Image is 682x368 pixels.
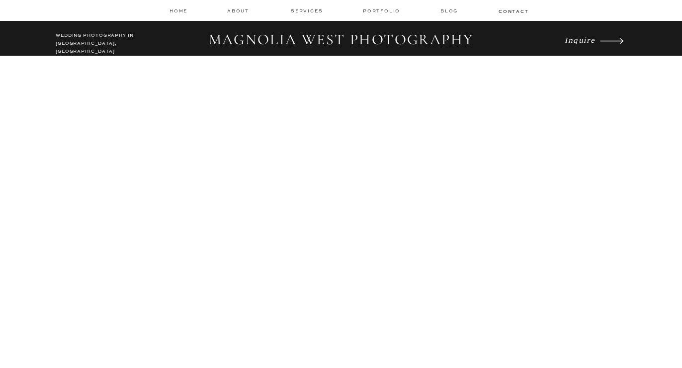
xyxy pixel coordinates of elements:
h1: Los Angeles Wedding Photographer [151,304,532,324]
a: Portfolio [363,7,402,14]
a: home [170,7,188,14]
h2: WEDDING PHOTOGRAPHY IN [GEOGRAPHIC_DATA], [GEOGRAPHIC_DATA] [56,32,144,50]
i: Inquire [565,35,595,44]
a: about [227,7,252,14]
a: Blog [440,7,460,14]
a: contact [499,8,527,14]
a: Inquire [565,33,597,47]
a: services [291,7,324,14]
i: Timeless Images & an Unparalleled Experience [133,253,549,288]
h2: MAGNOLIA WEST PHOTOGRAPHY [202,31,480,50]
